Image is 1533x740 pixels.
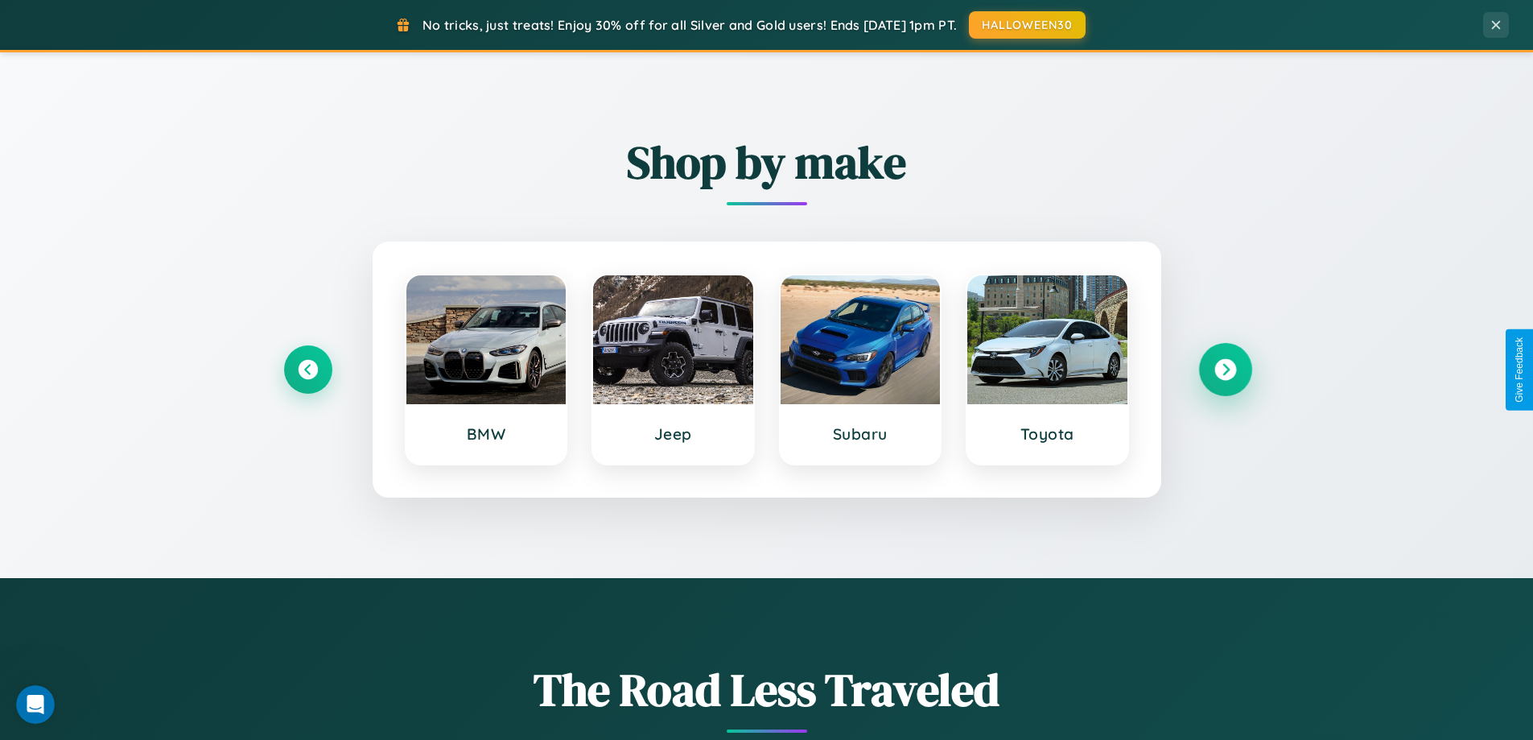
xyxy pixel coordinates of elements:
button: HALLOWEEN30 [969,11,1086,39]
h3: Toyota [983,424,1111,444]
div: Give Feedback [1514,337,1525,403]
iframe: Intercom live chat [16,685,55,724]
h1: The Road Less Traveled [284,659,1250,721]
h3: Jeep [609,424,737,444]
h2: Shop by make [284,131,1250,193]
h3: BMW [422,424,550,444]
span: No tricks, just treats! Enjoy 30% off for all Silver and Gold users! Ends [DATE] 1pm PT. [422,17,957,33]
h3: Subaru [797,424,925,444]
